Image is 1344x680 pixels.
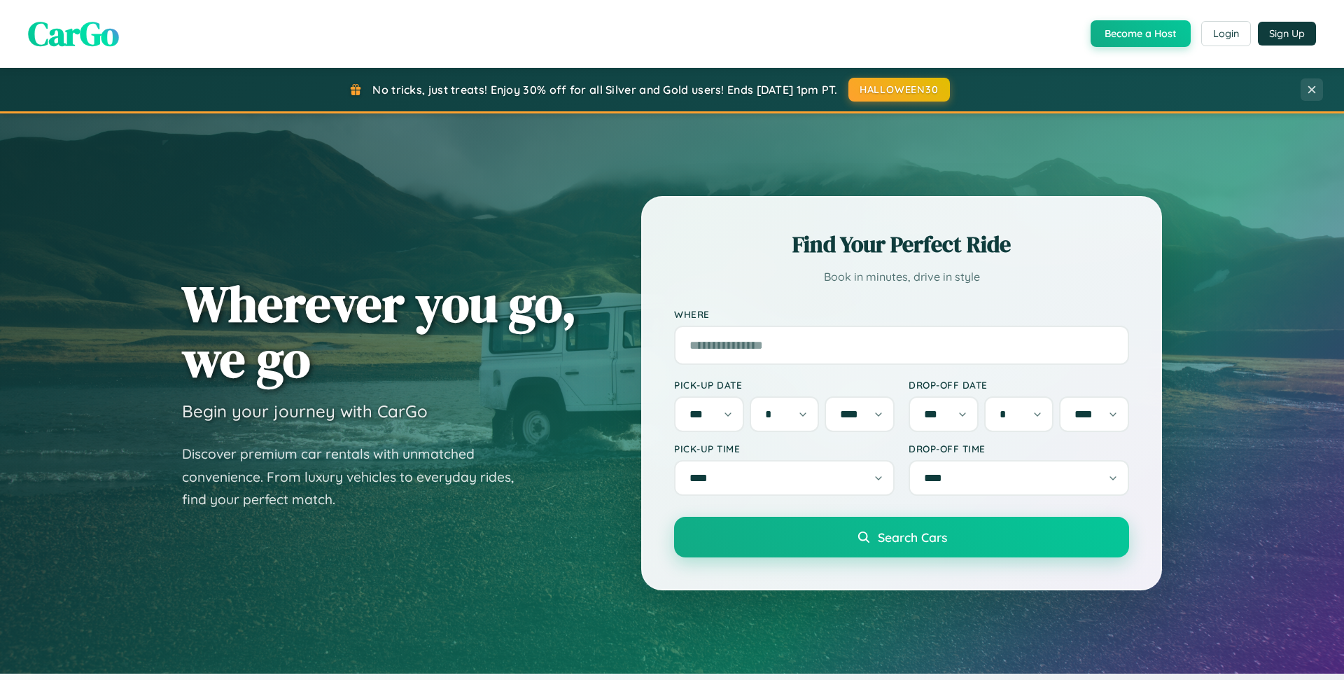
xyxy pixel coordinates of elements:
[674,379,895,391] label: Pick-up Date
[182,276,577,387] h1: Wherever you go, we go
[1258,22,1316,46] button: Sign Up
[674,229,1129,260] h2: Find Your Perfect Ride
[909,443,1129,455] label: Drop-off Time
[372,83,837,97] span: No tricks, just treats! Enjoy 30% off for all Silver and Gold users! Ends [DATE] 1pm PT.
[28,11,119,57] span: CarGo
[909,379,1129,391] label: Drop-off Date
[674,267,1129,287] p: Book in minutes, drive in style
[182,401,428,422] h3: Begin your journey with CarGo
[1091,20,1191,47] button: Become a Host
[848,78,950,102] button: HALLOWEEN30
[674,443,895,455] label: Pick-up Time
[1201,21,1251,46] button: Login
[674,308,1129,320] label: Where
[182,443,532,511] p: Discover premium car rentals with unmatched convenience. From luxury vehicles to everyday rides, ...
[878,529,947,545] span: Search Cars
[674,517,1129,557] button: Search Cars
